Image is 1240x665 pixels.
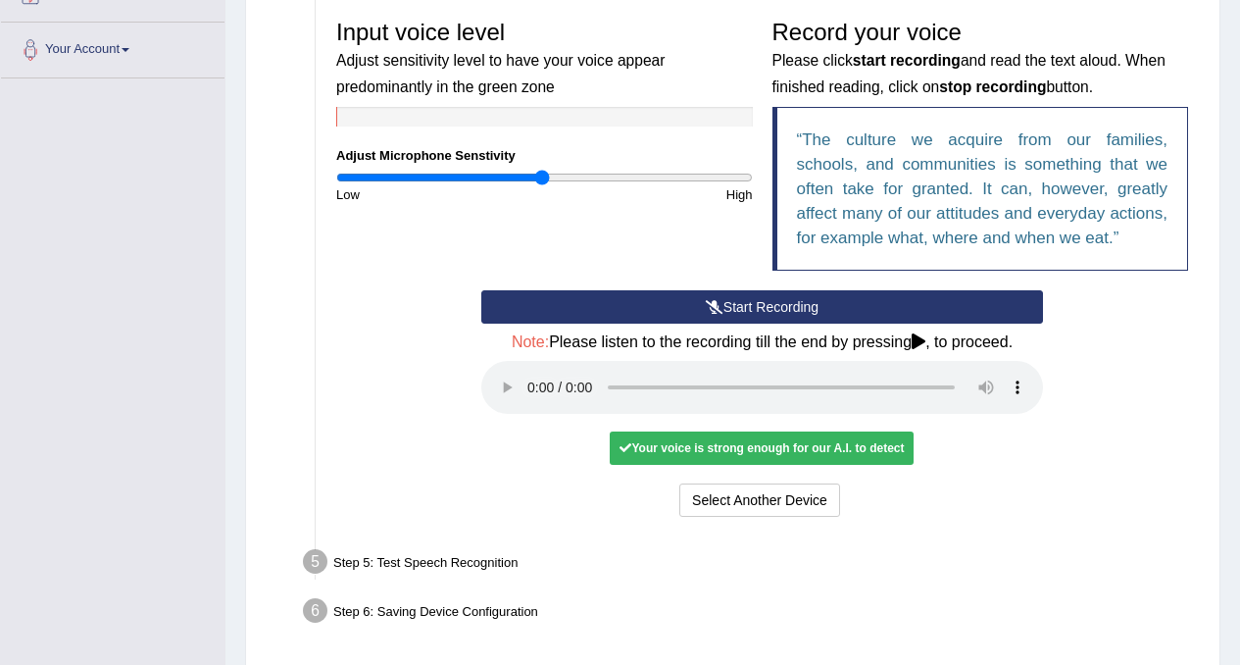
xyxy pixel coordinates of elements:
[294,543,1211,587] div: Step 5: Test Speech Recognition
[853,52,961,69] b: start recording
[797,130,1168,247] q: The culture we acquire from our families, schools, and communities is something that we often tak...
[294,592,1211,636] div: Step 6: Saving Device Configuration
[772,20,1189,97] h3: Record your voice
[336,52,665,94] small: Adjust sensitivity level to have your voice appear predominantly in the green zone
[326,185,544,204] div: Low
[336,146,516,165] label: Adjust Microphone Senstivity
[336,20,753,97] h3: Input voice level
[772,52,1166,94] small: Please click and read the text aloud. When finished reading, click on button.
[679,484,840,517] button: Select Another Device
[610,432,914,465] div: Your voice is strong enough for our A.I. to detect
[512,333,549,350] span: Note:
[481,290,1043,324] button: Start Recording
[1,23,224,72] a: Your Account
[481,333,1043,351] h4: Please listen to the recording till the end by pressing , to proceed.
[544,185,762,204] div: High
[939,78,1046,95] b: stop recording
